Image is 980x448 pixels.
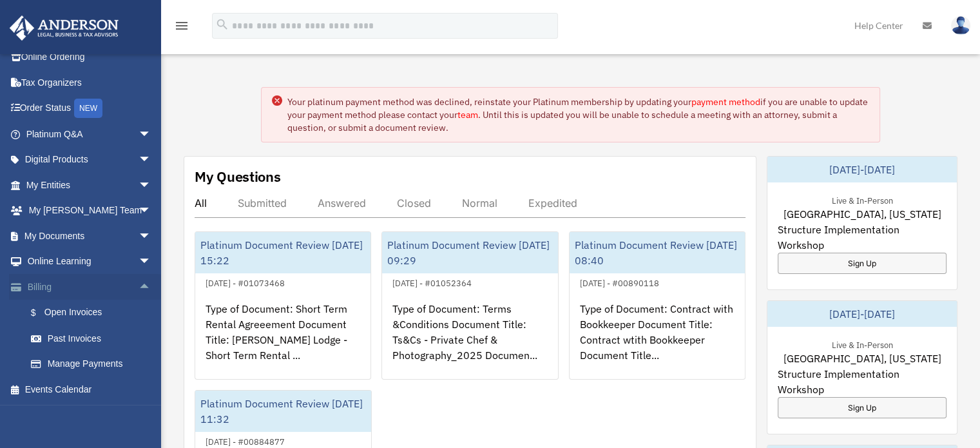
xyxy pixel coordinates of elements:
span: Structure Implementation Workshop [778,366,946,397]
div: Type of Document: Contract with Bookkeeper Document Title: Contract wtith Bookkeeper Document Tit... [570,291,745,391]
a: Platinum Document Review [DATE] 08:40[DATE] - #00890118Type of Document: Contract with Bookkeeper... [569,231,745,380]
div: [DATE] - #01073468 [195,275,295,289]
span: [GEOGRAPHIC_DATA], [US_STATE] [783,351,941,366]
a: Sign Up [778,397,946,418]
div: [DATE] - #00884877 [195,434,295,447]
div: [DATE] - #00890118 [570,275,669,289]
div: Live & In-Person [821,193,903,206]
div: [DATE]-[DATE] [767,301,957,327]
a: Platinum Document Review [DATE] 15:22[DATE] - #01073468Type of Document: Short Term Rental Agreee... [195,231,371,380]
a: Billingarrow_drop_up [9,274,171,300]
span: $ [38,305,44,321]
div: [DATE]-[DATE] [767,157,957,182]
div: Type of Document: Short Term Rental Agreeement Document Title: [PERSON_NAME] Lodge - Short Term R... [195,291,370,391]
div: Platinum Document Review [DATE] 08:40 [570,232,745,273]
span: [GEOGRAPHIC_DATA], [US_STATE] [783,206,941,222]
a: Platinum Q&Aarrow_drop_down [9,121,171,147]
span: arrow_drop_down [139,172,164,199]
a: Tax Organizers [9,70,171,95]
a: $Open Invoices [18,300,171,326]
span: arrow_drop_down [139,121,164,148]
a: Online Learningarrow_drop_down [9,249,171,275]
a: My Entitiesarrow_drop_down [9,172,171,198]
div: Closed [397,197,431,209]
img: Anderson Advisors Platinum Portal [6,15,122,41]
div: Type of Document: Terms &Conditions Document Title: Ts&Cs - Private Chef & Photography_2025 Docum... [382,291,557,391]
a: My [PERSON_NAME] Teamarrow_drop_down [9,198,171,224]
span: arrow_drop_up [139,274,164,300]
a: Platinum Document Review [DATE] 09:29[DATE] - #01052364Type of Document: Terms &Conditions Docume... [381,231,558,380]
span: Structure Implementation Workshop [778,222,946,253]
a: Manage Payments [18,351,171,377]
span: arrow_drop_down [139,223,164,249]
div: All [195,197,207,209]
i: search [215,17,229,32]
a: Past Invoices [18,326,171,351]
div: Live & In-Person [821,337,903,351]
div: [DATE] - #01052364 [382,275,482,289]
a: team [457,109,478,121]
a: Online Ordering [9,44,171,70]
div: NEW [74,99,102,118]
span: arrow_drop_down [139,198,164,224]
div: Submitted [238,197,287,209]
div: Platinum Document Review [DATE] 15:22 [195,232,370,273]
span: arrow_drop_down [139,147,164,173]
div: My Questions [195,167,281,186]
i: menu [174,18,189,34]
div: Your platinum payment method was declined, reinstate your Platinum membership by updating your if... [287,95,869,134]
div: Normal [462,197,497,209]
span: arrow_drop_down [139,249,164,275]
div: Expedited [528,197,577,209]
a: Sign Up [778,253,946,274]
a: Events Calendar [9,376,171,402]
a: menu [174,23,189,34]
a: My Documentsarrow_drop_down [9,223,171,249]
div: Platinum Document Review [DATE] 11:32 [195,391,371,432]
div: Answered [318,197,366,209]
a: Digital Productsarrow_drop_down [9,147,171,173]
a: Order StatusNEW [9,95,171,122]
div: Platinum Document Review [DATE] 09:29 [382,232,557,273]
a: payment method [691,96,760,108]
img: User Pic [951,16,970,35]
